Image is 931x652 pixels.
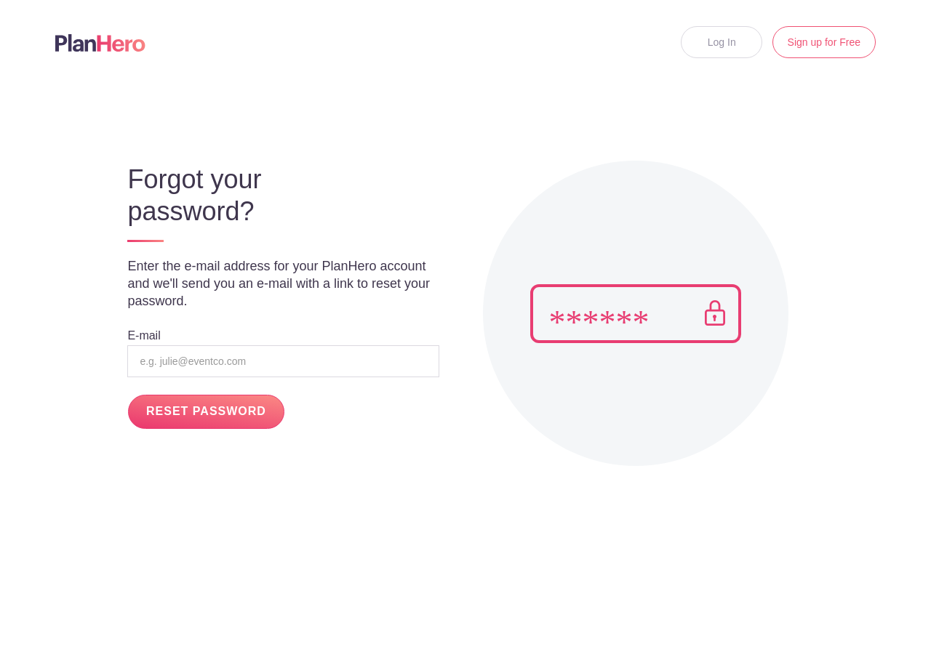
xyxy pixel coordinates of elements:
[127,165,439,194] h3: Forgot your
[127,257,439,310] p: Enter the e-mail address for your PlanHero account and we'll send you an e-mail with a link to re...
[530,284,741,343] img: Pass
[127,345,439,377] input: e.g. julie@eventco.com
[128,395,284,429] input: RESET PASSWORD
[772,26,876,58] a: Sign up for Free
[681,26,762,58] a: Log In
[127,330,160,342] label: E-mail
[127,197,439,226] h3: password?
[55,34,145,52] img: Logo main planhero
